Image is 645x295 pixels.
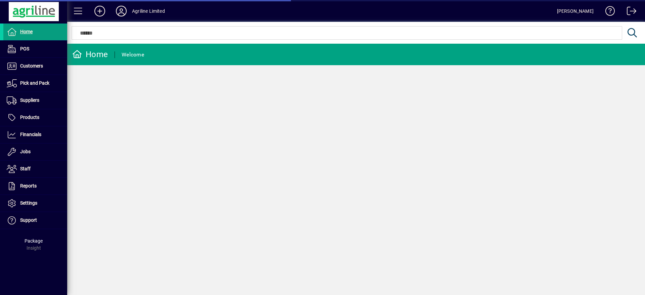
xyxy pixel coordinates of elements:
div: Welcome [122,49,144,60]
a: Logout [622,1,637,23]
span: Customers [20,63,43,69]
span: Package [25,238,43,244]
span: Financials [20,132,41,137]
a: POS [3,41,67,57]
span: POS [20,46,29,51]
a: Pick and Pack [3,75,67,92]
a: Support [3,212,67,229]
span: Support [20,217,37,223]
div: [PERSON_NAME] [557,6,594,16]
a: Financials [3,126,67,143]
button: Profile [111,5,132,17]
a: Jobs [3,143,67,160]
span: Staff [20,166,31,171]
button: Add [89,5,111,17]
div: Home [72,49,108,60]
a: Reports [3,178,67,195]
a: Staff [3,161,67,177]
a: Products [3,109,67,126]
span: Pick and Pack [20,80,49,86]
span: Home [20,29,33,34]
div: Agriline Limited [132,6,165,16]
span: Reports [20,183,37,188]
a: Knowledge Base [600,1,615,23]
span: Jobs [20,149,31,154]
span: Suppliers [20,97,39,103]
a: Suppliers [3,92,67,109]
span: Settings [20,200,37,206]
a: Customers [3,58,67,75]
span: Products [20,115,39,120]
a: Settings [3,195,67,212]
